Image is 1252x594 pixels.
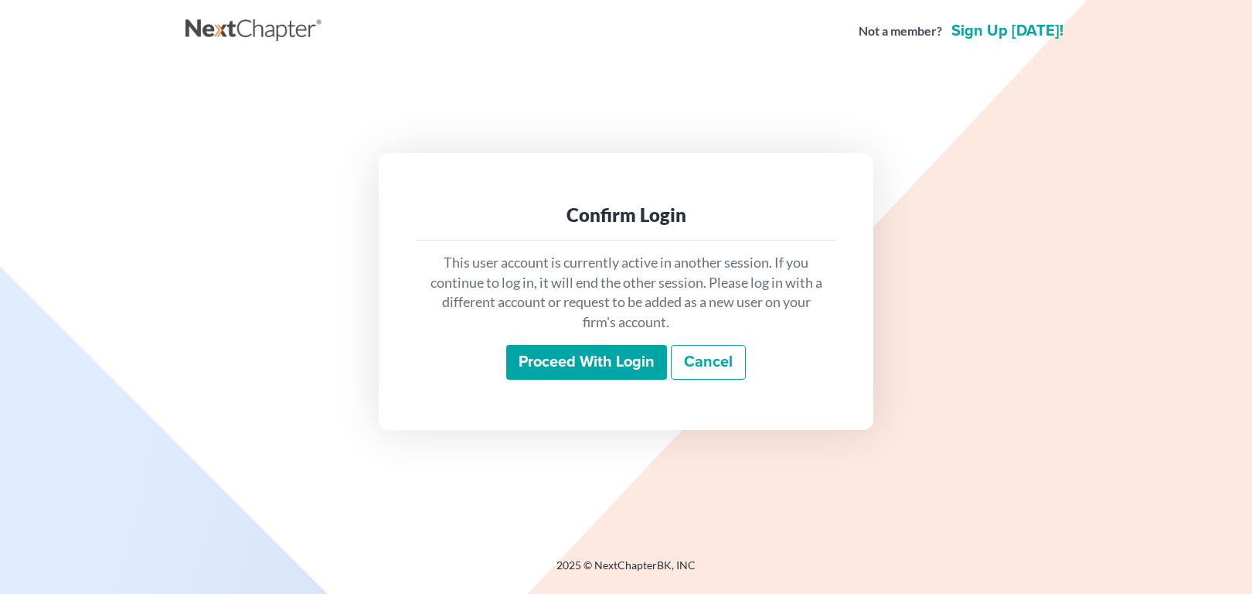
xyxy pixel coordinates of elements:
a: Sign up [DATE]! [948,23,1067,39]
strong: Not a member? [859,22,942,40]
p: This user account is currently active in another session. If you continue to log in, it will end ... [428,253,824,333]
div: Confirm Login [428,203,824,227]
div: 2025 © NextChapterBK, INC [185,558,1067,585]
a: Cancel [671,345,746,381]
input: Proceed with login [506,345,667,381]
